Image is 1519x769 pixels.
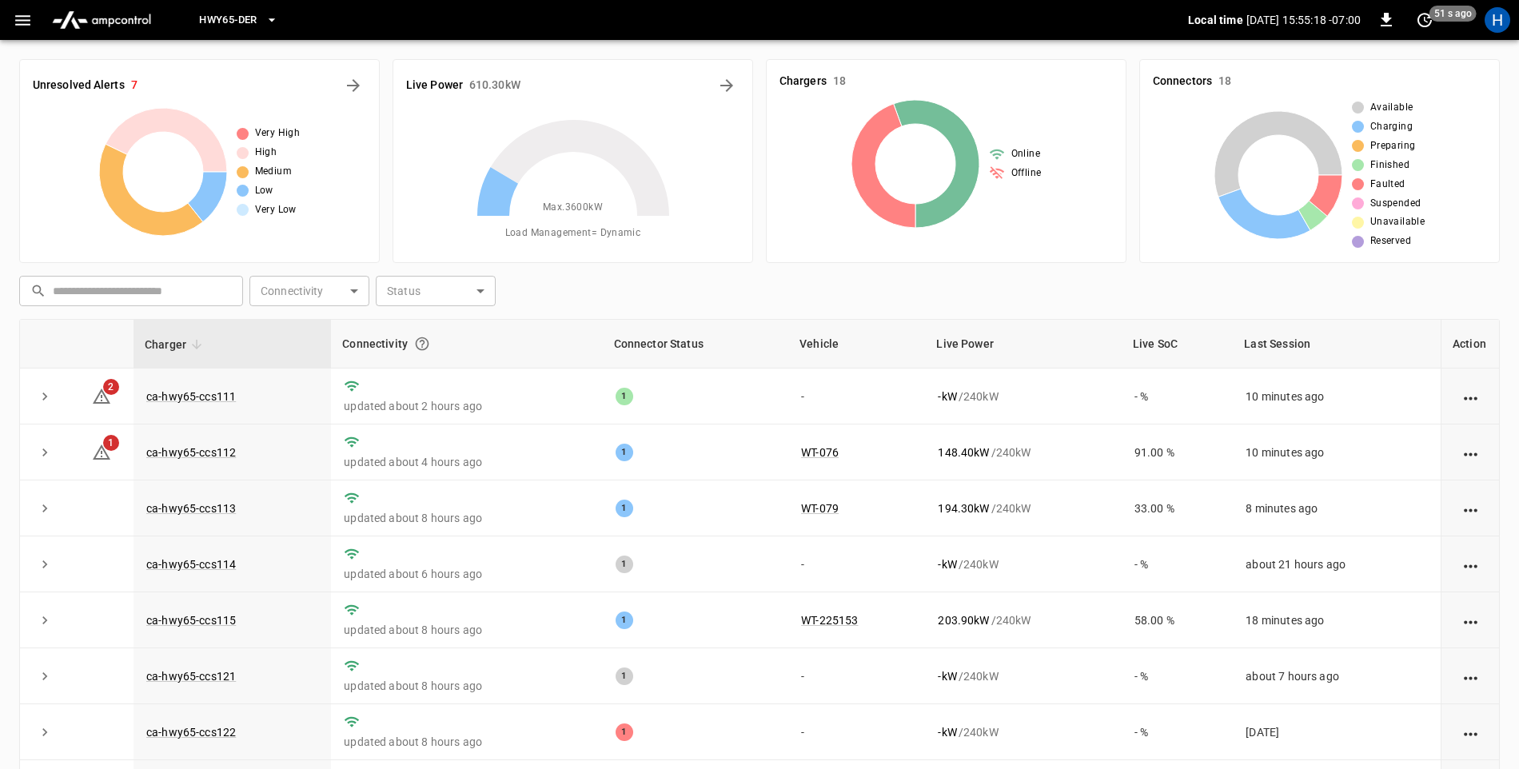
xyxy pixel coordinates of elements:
[199,11,257,30] span: HWY65-DER
[1233,704,1441,760] td: [DATE]
[1122,424,1234,480] td: 91.00 %
[146,558,236,571] a: ca-hwy65-ccs114
[1485,7,1510,33] div: profile-icon
[1246,12,1361,28] p: [DATE] 15:55:18 -07:00
[1153,73,1212,90] h6: Connectors
[938,724,1108,740] div: / 240 kW
[1188,12,1243,28] p: Local time
[1122,536,1234,592] td: - %
[1011,146,1040,162] span: Online
[146,390,236,403] a: ca-hwy65-ccs111
[616,723,633,741] div: 1
[1461,388,1481,404] div: action cell options
[103,379,119,395] span: 2
[193,5,284,36] button: HWY65-DER
[341,73,366,98] button: All Alerts
[33,496,57,520] button: expand row
[1233,536,1441,592] td: about 21 hours ago
[938,724,956,740] p: - kW
[92,388,111,401] a: 2
[255,183,273,199] span: Low
[1461,612,1481,628] div: action cell options
[1370,233,1411,249] span: Reserved
[925,320,1121,369] th: Live Power
[1370,100,1413,116] span: Available
[1370,196,1421,212] span: Suspended
[938,500,989,516] p: 194.30 kW
[103,435,119,451] span: 1
[938,444,989,460] p: 148.40 kW
[1218,73,1231,90] h6: 18
[1461,724,1481,740] div: action cell options
[342,329,591,358] div: Connectivity
[938,612,989,628] p: 203.90 kW
[1370,157,1409,173] span: Finished
[1233,320,1441,369] th: Last Session
[1122,592,1234,648] td: 58.00 %
[146,670,236,683] a: ca-hwy65-ccs121
[408,329,437,358] button: Connection between the charger and our software.
[255,164,292,180] span: Medium
[938,388,1108,404] div: / 240 kW
[33,608,57,632] button: expand row
[801,502,839,515] a: WT-079
[788,536,925,592] td: -
[1011,165,1042,181] span: Offline
[344,678,589,694] p: updated about 8 hours ago
[1412,7,1437,33] button: set refresh interval
[1370,119,1413,135] span: Charging
[938,444,1108,460] div: / 240 kW
[1122,369,1234,424] td: - %
[616,444,633,461] div: 1
[833,73,846,90] h6: 18
[344,510,589,526] p: updated about 8 hours ago
[788,648,925,704] td: -
[543,200,603,216] span: Max. 3600 kW
[344,454,589,470] p: updated about 4 hours ago
[1233,424,1441,480] td: 10 minutes ago
[33,720,57,744] button: expand row
[46,5,157,35] img: ampcontrol.io logo
[938,556,956,572] p: - kW
[505,225,641,241] span: Load Management = Dynamic
[616,612,633,629] div: 1
[1441,320,1499,369] th: Action
[616,500,633,517] div: 1
[255,126,301,141] span: Very High
[146,502,236,515] a: ca-hwy65-ccs113
[1370,214,1425,230] span: Unavailable
[603,320,789,369] th: Connector Status
[131,77,138,94] h6: 7
[779,73,827,90] h6: Chargers
[1233,592,1441,648] td: 18 minutes ago
[1233,480,1441,536] td: 8 minutes ago
[406,77,463,94] h6: Live Power
[616,667,633,685] div: 1
[255,145,277,161] span: High
[344,622,589,638] p: updated about 8 hours ago
[1461,556,1481,572] div: action cell options
[938,668,1108,684] div: / 240 kW
[344,566,589,582] p: updated about 6 hours ago
[146,614,236,627] a: ca-hwy65-ccs115
[1429,6,1477,22] span: 51 s ago
[1370,138,1416,154] span: Preparing
[1122,320,1234,369] th: Live SoC
[255,202,297,218] span: Very Low
[1122,704,1234,760] td: - %
[145,335,207,354] span: Charger
[801,446,839,459] a: WT-076
[616,388,633,405] div: 1
[714,73,740,98] button: Energy Overview
[1122,480,1234,536] td: 33.00 %
[344,398,589,414] p: updated about 2 hours ago
[938,388,956,404] p: - kW
[92,444,111,457] a: 1
[33,440,57,464] button: expand row
[146,446,236,459] a: ca-hwy65-ccs112
[938,556,1108,572] div: / 240 kW
[1461,444,1481,460] div: action cell options
[33,552,57,576] button: expand row
[344,734,589,750] p: updated about 8 hours ago
[469,77,520,94] h6: 610.30 kW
